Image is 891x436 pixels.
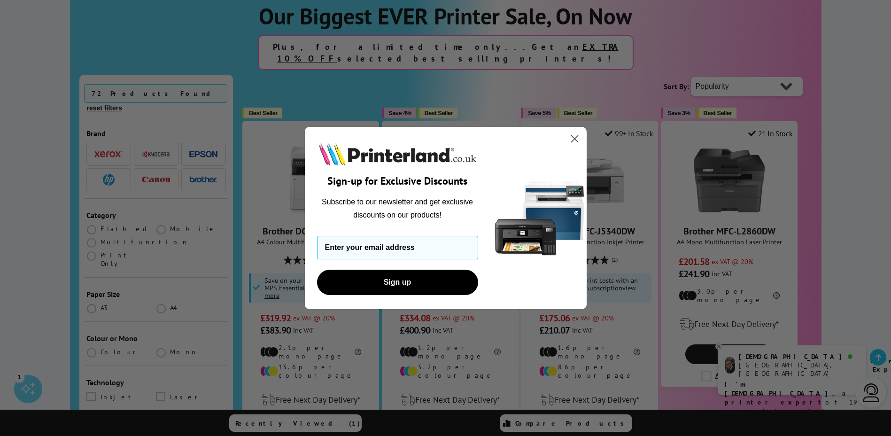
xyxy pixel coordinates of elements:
[327,174,467,187] span: Sign-up for Exclusive Discounts
[493,127,587,310] img: 5290a21f-4df8-4860-95f4-ea1e8d0e8904.png
[322,198,473,219] span: Subscribe to our newsletter and get exclusive discounts on our products!
[317,141,478,167] img: Printerland.co.uk
[317,236,478,259] input: Enter your email address
[566,131,583,147] button: Close dialog
[317,270,478,295] button: Sign up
